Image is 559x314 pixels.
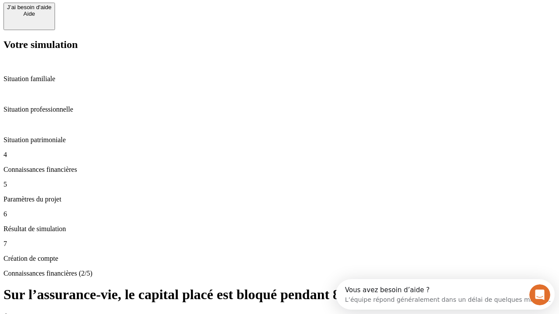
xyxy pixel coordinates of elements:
p: 6 [3,210,556,218]
p: Paramètres du projet [3,195,556,203]
p: 5 [3,181,556,188]
p: Situation familiale [3,75,556,83]
div: Aide [7,10,52,17]
p: Connaissances financières [3,166,556,174]
div: J’ai besoin d'aide [7,4,52,10]
h1: Sur l’assurance-vie, le capital placé est bloqué pendant 8 ans ? [3,287,556,303]
div: Vous avez besoin d’aide ? [9,7,215,14]
iframe: Intercom live chat [529,284,550,305]
h2: Votre simulation [3,39,556,51]
iframe: Intercom live chat discovery launcher [336,279,555,310]
div: L’équipe répond généralement dans un délai de quelques minutes. [9,14,215,24]
p: 4 [3,151,556,159]
p: Situation professionnelle [3,106,556,113]
button: J’ai besoin d'aideAide [3,3,55,30]
p: Création de compte [3,255,556,263]
p: Résultat de simulation [3,225,556,233]
p: Situation patrimoniale [3,136,556,144]
div: Ouvrir le Messenger Intercom [3,3,241,27]
p: Connaissances financières (2/5) [3,270,556,277]
p: 7 [3,240,556,248]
